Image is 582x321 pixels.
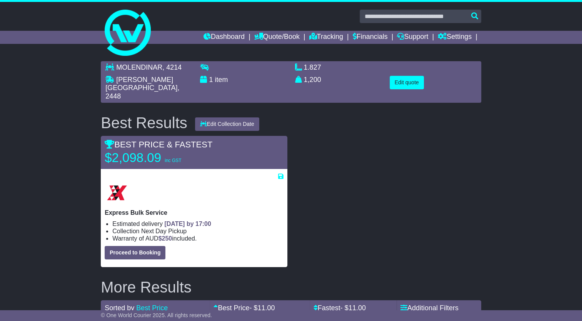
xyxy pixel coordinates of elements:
span: BEST PRICE & FASTEST [105,140,212,149]
span: , 2448 [105,84,179,100]
a: Quote/Book [254,31,300,44]
span: 1 [209,76,213,84]
span: $ [158,235,172,242]
a: Best Price [136,304,168,312]
span: - $ [249,304,275,312]
a: Settings [438,31,472,44]
a: Dashboard [203,31,245,44]
a: Fastest- $11.00 [314,304,366,312]
span: 1,200 [304,76,321,84]
span: 250 [162,235,172,242]
span: © One World Courier 2025. All rights reserved. [101,312,212,318]
span: Sorted by [105,304,134,312]
span: [DATE] by 17:00 [164,221,211,227]
img: Border Express: Express Bulk Service [105,181,129,205]
span: 1.827 [304,64,321,71]
p: $2,098.09 [105,150,201,166]
a: Support [397,31,428,44]
a: Additional Filters [400,304,459,312]
button: Proceed to Booking [105,246,165,259]
button: Edit quote [390,76,424,89]
span: 11.00 [257,304,275,312]
span: - $ [340,304,366,312]
p: Express Bulk Service [105,209,283,216]
span: inc GST [165,158,181,163]
span: MOLENDINAR [116,64,162,71]
span: [PERSON_NAME][GEOGRAPHIC_DATA] [105,76,177,92]
a: Financials [353,31,388,44]
span: item [215,76,228,84]
li: Warranty of AUD included. [112,235,283,242]
a: Best Price- $11.00 [213,304,275,312]
span: , 4214 [162,64,182,71]
span: 11.00 [349,304,366,312]
button: Edit Collection Date [195,117,259,131]
li: Estimated delivery [112,220,283,227]
li: Collection [112,227,283,235]
div: Best Results [97,114,191,131]
a: Tracking [309,31,343,44]
span: Next Day Pickup [141,228,187,234]
h2: More Results [101,279,481,296]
